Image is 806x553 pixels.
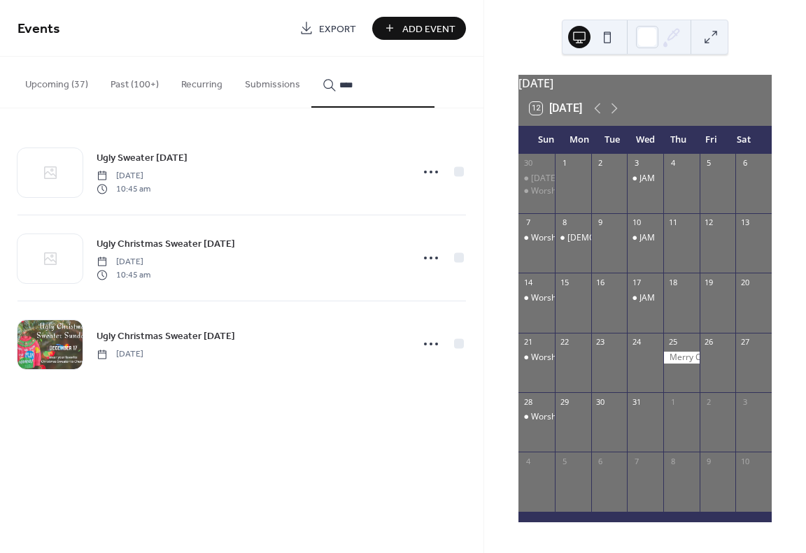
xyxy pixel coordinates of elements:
[595,337,606,347] div: 23
[567,232,725,244] div: [DEMOGRAPHIC_DATA] Council Meeting
[631,396,642,407] div: 31
[704,337,714,347] div: 26
[627,232,663,244] div: JAM
[559,337,570,347] div: 22
[704,396,714,407] div: 2
[695,126,728,154] div: Fri
[523,217,533,228] div: 7
[740,337,750,347] div: 27
[740,456,750,466] div: 10
[97,328,235,344] a: Ugly Christmas Sweater [DATE]
[639,232,655,244] div: JAM
[662,126,695,154] div: Thu
[595,277,606,287] div: 16
[667,158,678,168] div: 4
[97,237,235,252] span: Ugly Christmas Sweater [DATE]
[704,217,714,228] div: 12
[518,173,555,185] div: Sunday School and Faith Café
[97,170,150,182] span: [DATE]
[530,126,563,154] div: Sun
[559,158,570,168] div: 1
[97,348,143,361] span: [DATE]
[289,17,367,40] a: Export
[518,352,555,364] div: Worship Service
[740,158,750,168] div: 6
[97,151,188,166] span: Ugly Sweater [DATE]
[518,411,555,423] div: Worship Service
[97,236,235,252] a: Ugly Christmas Sweater [DATE]
[518,292,555,304] div: Worship Service
[559,396,570,407] div: 29
[667,396,678,407] div: 1
[523,456,533,466] div: 4
[631,158,642,168] div: 3
[704,456,714,466] div: 9
[728,126,761,154] div: Sat
[595,217,606,228] div: 9
[523,158,533,168] div: 30
[531,185,594,197] div: Worship Service
[17,15,60,43] span: Events
[639,173,655,185] div: JAM
[97,182,150,195] span: 10:45 am
[559,277,570,287] div: 15
[97,268,150,281] span: 10:45 am
[667,337,678,347] div: 25
[627,292,663,304] div: JAM
[523,277,533,287] div: 14
[663,352,700,364] div: Merry Christmas!
[595,456,606,466] div: 6
[531,352,594,364] div: Worship Service
[531,173,644,185] div: [DATE] School and Faith Café
[518,185,555,197] div: Worship Service
[97,329,235,344] span: Ugly Christmas Sweater [DATE]
[740,217,750,228] div: 13
[531,292,594,304] div: Worship Service
[627,173,663,185] div: JAM
[99,57,170,106] button: Past (100+)
[563,126,595,154] div: Mon
[372,17,466,40] button: Add Event
[525,99,587,118] button: 12[DATE]
[531,232,594,244] div: Worship Service
[402,22,455,36] span: Add Event
[595,126,628,154] div: Tue
[523,396,533,407] div: 28
[518,75,772,92] div: [DATE]
[639,292,655,304] div: JAM
[97,256,150,268] span: [DATE]
[555,232,591,244] div: Church Council Meeting
[667,217,678,228] div: 11
[595,396,606,407] div: 30
[631,456,642,466] div: 7
[631,277,642,287] div: 17
[523,337,533,347] div: 21
[667,277,678,287] div: 18
[595,158,606,168] div: 2
[14,57,99,106] button: Upcoming (37)
[740,396,750,407] div: 3
[704,158,714,168] div: 5
[559,456,570,466] div: 5
[667,456,678,466] div: 8
[704,277,714,287] div: 19
[740,277,750,287] div: 20
[559,217,570,228] div: 8
[97,150,188,166] a: Ugly Sweater [DATE]
[631,217,642,228] div: 10
[629,126,662,154] div: Wed
[518,232,555,244] div: Worship Service
[170,57,234,106] button: Recurring
[631,337,642,347] div: 24
[319,22,356,36] span: Export
[531,411,594,423] div: Worship Service
[234,57,311,106] button: Submissions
